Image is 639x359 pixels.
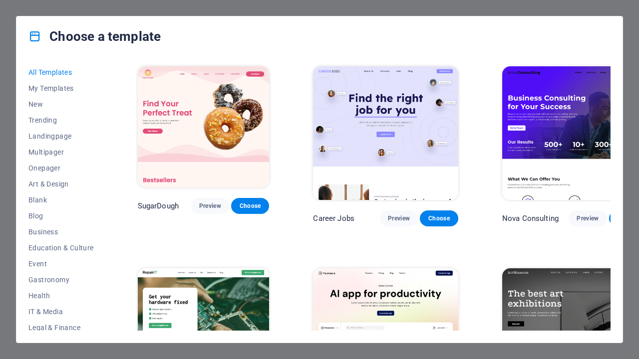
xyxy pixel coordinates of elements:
button: Choose [420,210,458,226]
button: Health [28,288,94,304]
span: Preview [199,202,221,210]
span: Multipager [28,148,94,156]
span: Choose [239,202,261,210]
span: Event [28,260,94,268]
button: Legal & Finance [28,320,94,336]
button: My Templates [28,80,94,96]
span: Art & Design [28,180,94,188]
span: IT & Media [28,308,94,316]
span: Gastronomy [28,276,94,284]
span: Preview [388,214,410,222]
img: Career Jobs [313,66,458,200]
button: Blog [28,208,94,224]
button: Business [28,224,94,240]
span: Health [28,292,94,300]
img: SugarDough [138,66,270,187]
span: Blank [28,196,94,204]
span: My Templates [28,84,94,92]
span: Business [28,228,94,236]
button: Onepager [28,160,94,176]
button: Choose [231,198,269,214]
p: SugarDough [138,201,179,211]
button: IT & Media [28,304,94,320]
span: Trending [28,116,94,124]
span: Choose [428,214,450,222]
span: Landingpage [28,132,94,140]
button: Multipager [28,144,94,160]
button: New [28,96,94,112]
h4: Choose a template [28,28,161,44]
button: Gastronomy [28,272,94,288]
button: Blank [28,192,94,208]
button: Art & Design [28,176,94,192]
span: All Templates [28,68,94,76]
button: Preview [569,210,607,226]
button: Trending [28,112,94,128]
span: Blog [28,212,94,220]
button: Education & Culture [28,240,94,256]
p: Career Jobs [313,213,354,223]
button: Landingpage [28,128,94,144]
p: Nova Consulting [502,213,559,223]
span: Education & Culture [28,244,94,252]
button: Preview [191,198,229,214]
button: Event [28,256,94,272]
span: New [28,100,94,108]
button: All Templates [28,64,94,80]
span: Legal & Finance [28,324,94,332]
span: Preview [577,214,599,222]
button: Preview [380,210,418,226]
span: Onepager [28,164,94,172]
